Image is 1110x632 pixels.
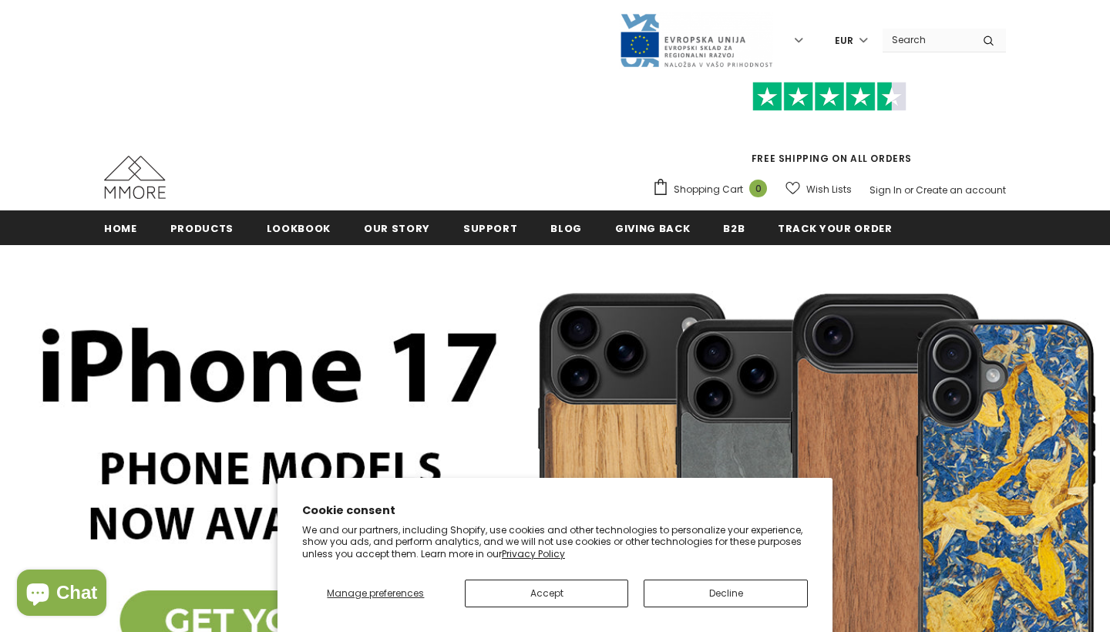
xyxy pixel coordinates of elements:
span: Manage preferences [327,587,424,600]
a: Wish Lists [785,176,852,203]
button: Accept [465,580,629,607]
a: Home [104,210,137,245]
a: Giving back [615,210,690,245]
span: 0 [749,180,767,197]
iframe: Customer reviews powered by Trustpilot [652,111,1006,151]
span: Our Story [364,221,430,236]
span: Products [170,221,234,236]
a: Privacy Policy [502,547,565,560]
a: support [463,210,518,245]
a: Shopping Cart 0 [652,178,775,201]
span: Blog [550,221,582,236]
img: MMORE Cases [104,156,166,199]
span: Shopping Cart [674,182,743,197]
a: Lookbook [267,210,331,245]
a: B2B [723,210,745,245]
span: Track your order [778,221,892,236]
a: Sign In [869,183,902,197]
a: Products [170,210,234,245]
span: Home [104,221,137,236]
p: We and our partners, including Shopify, use cookies and other technologies to personalize your ex... [302,524,808,560]
img: Javni Razpis [619,12,773,69]
h2: Cookie consent [302,503,808,519]
button: Manage preferences [302,580,449,607]
a: Track your order [778,210,892,245]
span: support [463,221,518,236]
inbox-online-store-chat: Shopify online store chat [12,570,111,620]
span: EUR [835,33,853,49]
a: Our Story [364,210,430,245]
span: B2B [723,221,745,236]
span: FREE SHIPPING ON ALL ORDERS [652,89,1006,165]
input: Search Site [883,29,971,51]
span: Giving back [615,221,690,236]
a: Javni Razpis [619,33,773,46]
a: Blog [550,210,582,245]
button: Decline [644,580,808,607]
a: Create an account [916,183,1006,197]
span: or [904,183,913,197]
span: Lookbook [267,221,331,236]
span: Wish Lists [806,182,852,197]
img: Trust Pilot Stars [752,82,906,112]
